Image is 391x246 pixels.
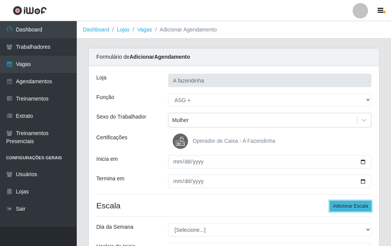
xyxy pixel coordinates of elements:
label: Certificações [96,134,127,142]
img: Operador de Caixa - A Fazendinha [173,134,191,149]
label: Sexo do Trabalhador [96,113,146,121]
label: Função [96,93,114,101]
strong: Adicionar Agendamento [129,54,190,60]
label: Loja [96,74,106,82]
label: Inicia em [96,155,118,163]
label: Dia da Semana [96,223,134,231]
img: CoreUI Logo [13,6,47,15]
a: Vagas [137,26,152,33]
a: Dashboard [83,26,109,33]
span: Operador de Caixa - A Fazendinha [193,138,276,144]
button: Adicionar Escala [330,201,371,211]
input: 00/00/0000 [168,155,371,168]
input: 00/00/0000 [168,175,371,188]
label: Termina em [96,175,124,183]
a: Lojas [117,26,129,33]
nav: breadcrumb [77,21,391,39]
div: Formulário de [89,48,379,66]
li: Adicionar Agendamento [152,26,217,34]
div: Mulher [172,116,189,124]
h4: Escala [96,201,371,210]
